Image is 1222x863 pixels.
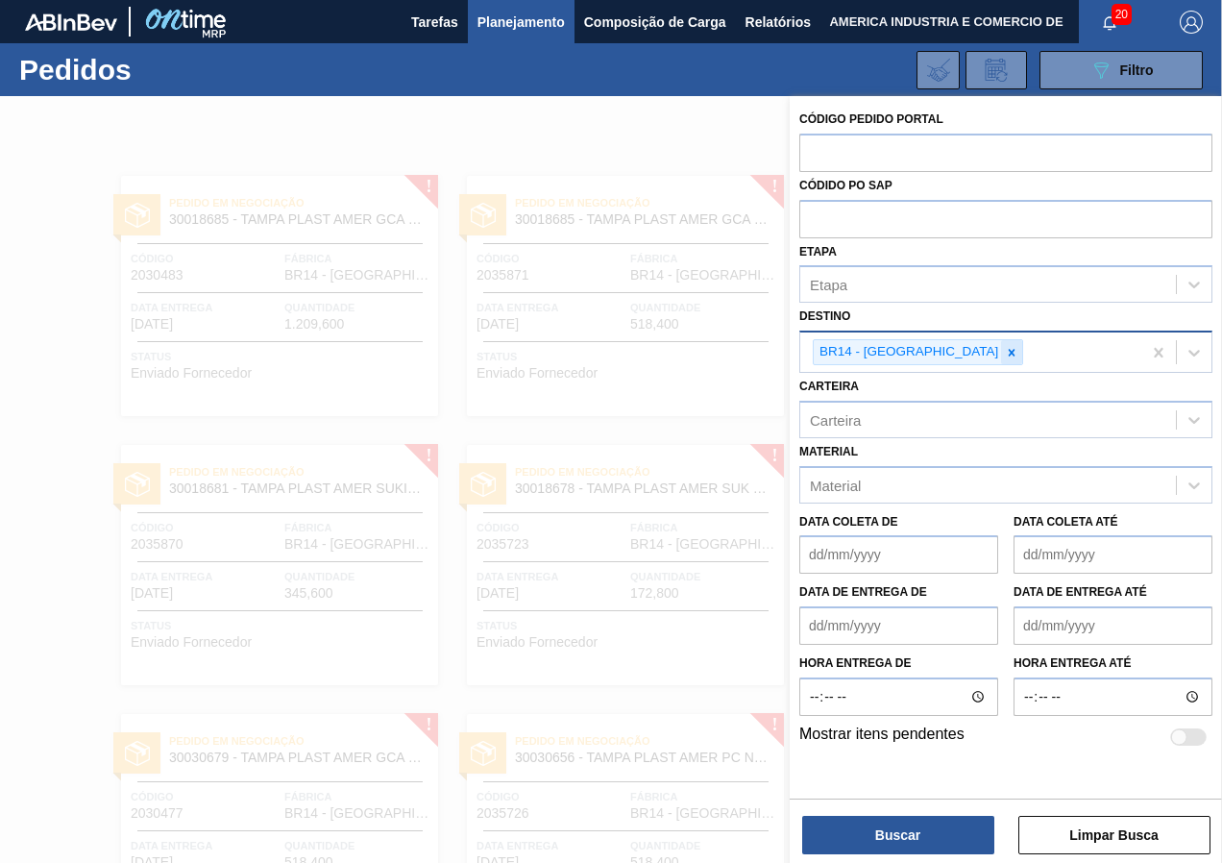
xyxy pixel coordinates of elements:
label: Etapa [799,245,837,259]
h1: Pedidos [19,59,284,81]
label: Códido PO SAP [799,179,892,192]
input: dd/mm/yyyy [799,535,998,574]
label: Data coleta até [1014,515,1117,529]
label: Data coleta de [799,515,897,529]
div: BR14 - [GEOGRAPHIC_DATA] [814,340,1001,364]
span: Tarefas [411,11,458,34]
div: Etapa [810,277,847,293]
button: Filtro [1039,51,1203,89]
input: dd/mm/yyyy [1014,535,1212,574]
button: Notificações [1079,9,1140,36]
input: dd/mm/yyyy [1014,606,1212,645]
label: Carteira [799,380,859,393]
label: Código Pedido Portal [799,112,943,126]
div: Material [810,477,861,493]
label: Material [799,445,858,458]
label: Hora entrega até [1014,650,1212,678]
label: Mostrar itens pendentes [799,726,965,749]
span: Planejamento [477,11,565,34]
div: Carteira [810,411,861,428]
div: Importar Negociações dos Pedidos [916,51,960,89]
img: TNhmsLtSVTkK8tSr43FrP2fwEKptu5GPRR3wAAAABJRU5ErkJggg== [25,13,117,31]
label: Data de Entrega até [1014,585,1147,599]
label: Destino [799,309,850,323]
label: Hora entrega de [799,650,998,678]
input: dd/mm/yyyy [799,606,998,645]
label: Data de Entrega de [799,585,927,599]
img: Logout [1180,11,1203,34]
div: Solicitação de Revisão de Pedidos [965,51,1027,89]
span: Relatórios [745,11,811,34]
span: 20 [1112,4,1132,25]
span: Composição de Carga [584,11,726,34]
span: Filtro [1120,62,1154,78]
